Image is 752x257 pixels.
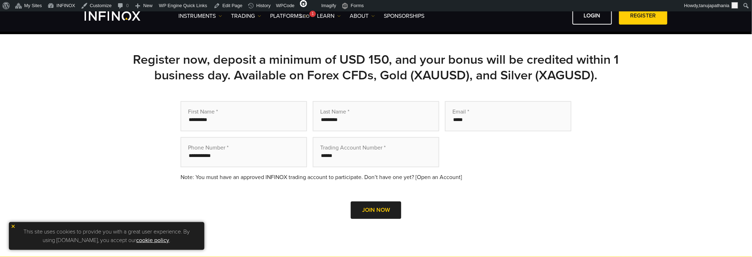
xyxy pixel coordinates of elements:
[300,14,310,19] span: SEO
[178,12,222,20] a: Instruments
[127,52,625,83] h2: Register now, deposit a minimum of USD 150, and your bonus will be credited within 1 business day...
[699,3,730,8] span: tanujapathania
[181,173,571,182] div: Note: You must have an approved INFINOX trading account to participate. Don’t have one yet? [Open...
[270,12,308,20] a: PLATFORMS
[384,12,424,20] a: SPONSORSHIPS
[12,226,201,246] p: This site uses cookies to provide you with a great user experience. By using [DOMAIN_NAME], you a...
[136,237,170,244] a: cookie policy
[619,7,667,25] a: REGISTER
[351,201,401,219] button: Join Now
[85,11,157,21] a: INFINOX Logo
[573,7,612,25] a: LOGIN
[317,12,341,20] a: Learn
[11,224,16,229] img: yellow close icon
[350,12,375,20] a: ABOUT
[362,206,390,214] span: Join Now
[310,11,316,17] div: 1
[231,12,261,20] a: TRADING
